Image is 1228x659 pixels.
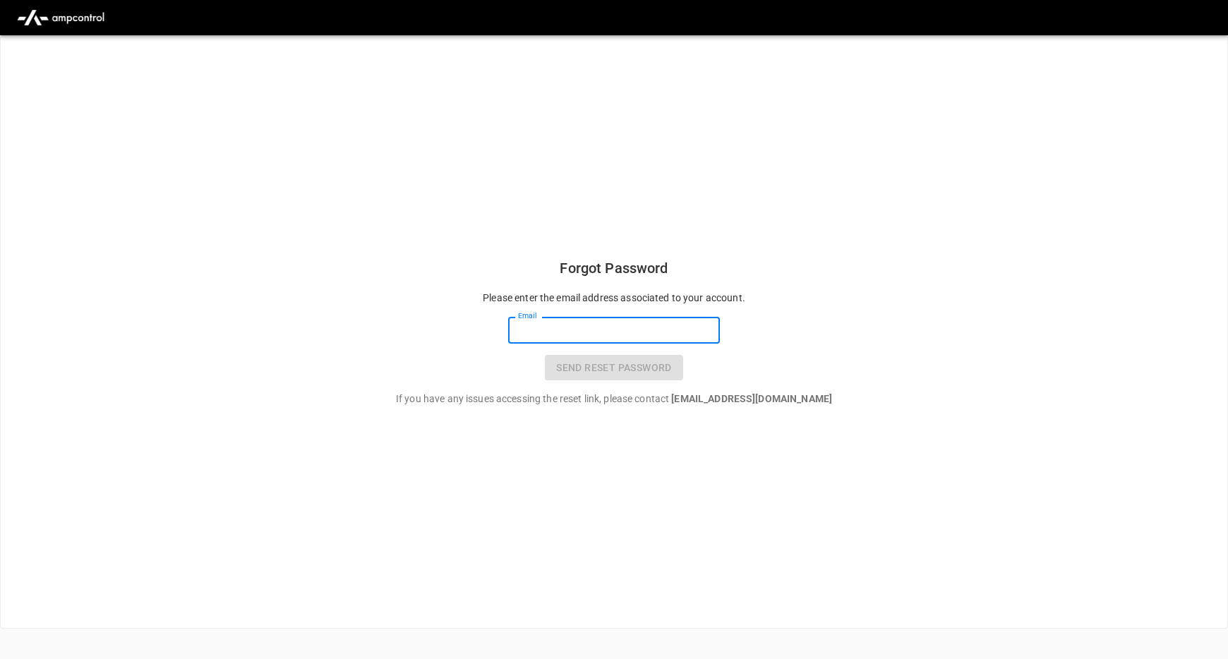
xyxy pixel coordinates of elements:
img: ampcontrol.io logo [11,4,110,31]
p: If you have any issues accessing the reset link, please contact [396,392,832,406]
b: [EMAIL_ADDRESS][DOMAIN_NAME] [671,393,832,404]
h6: Forgot Password [560,257,668,279]
p: Please enter the email address associated to your account. [483,291,745,306]
label: Email [518,310,536,322]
